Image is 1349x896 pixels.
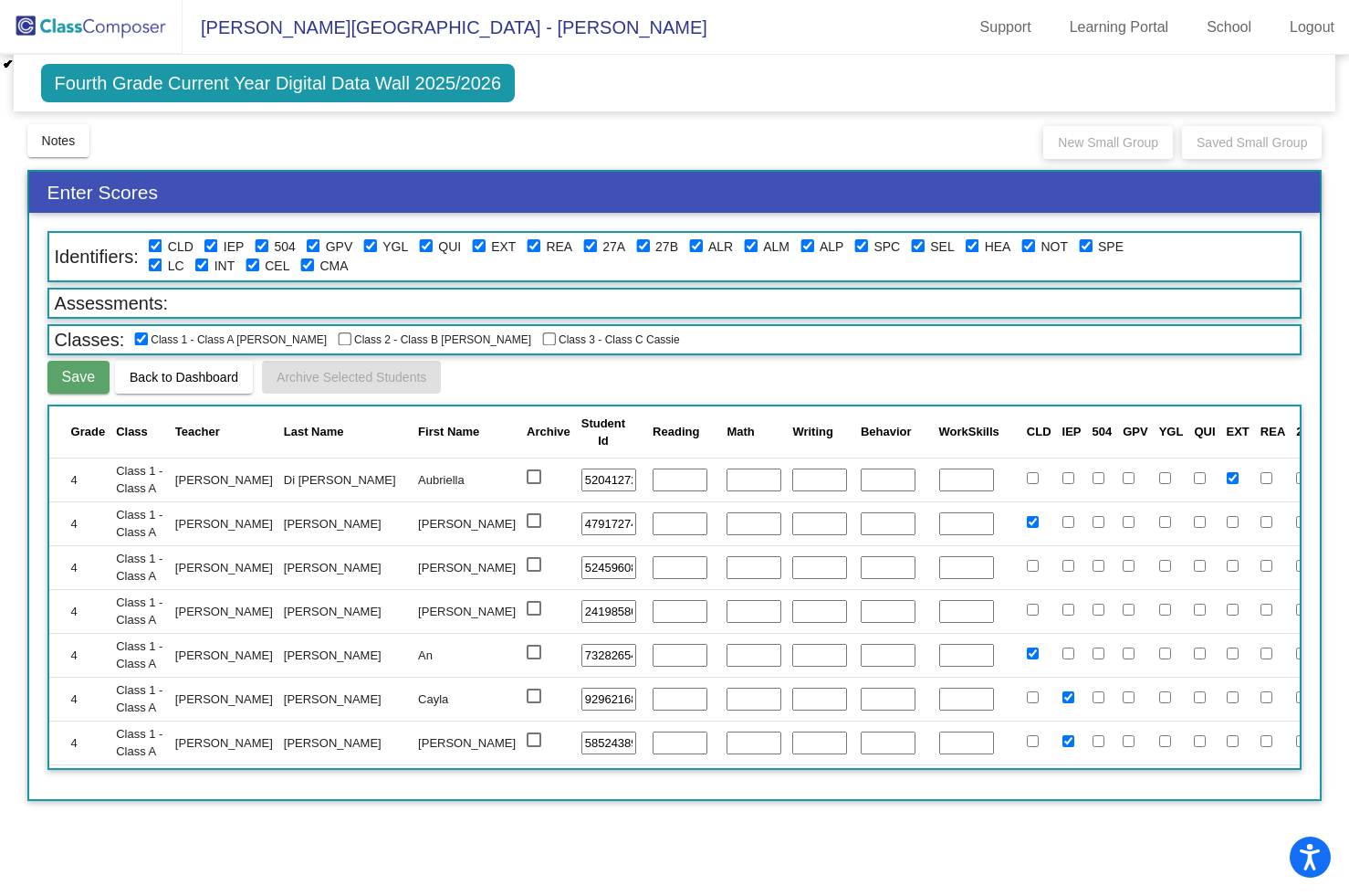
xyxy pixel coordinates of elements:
[873,237,900,257] label: Speech Only IEP
[168,237,193,257] label: Culturally Linguistic Diversity
[49,290,173,316] span: Assessments:
[277,370,426,385] span: Archive Selected Students
[708,237,733,257] label: Advanced Learning Reading
[110,589,170,633] td: Class 1 - Class A
[49,764,111,808] td: 4
[170,589,278,633] td: [PERSON_NAME]
[130,370,238,385] span: Back to Dashboard
[115,361,253,394] button: Back to Dashboard
[278,633,413,677] td: [PERSON_NAME]
[278,764,413,808] td: [PERSON_NAME]
[1227,425,1250,438] span: EXT
[175,423,220,441] div: Teacher
[110,764,170,808] td: Class 1 - Class A
[581,415,625,450] div: Student Id
[278,458,413,501] td: Di [PERSON_NAME]
[966,13,1046,42] a: Support
[413,721,521,764] td: [PERSON_NAME]
[41,64,516,102] span: Fourth Grade Current Year Digital Data Wall 2025/2026
[1194,425,1215,438] span: QUI
[382,237,408,257] label: Young for Grade Level
[284,423,407,441] div: Last Name
[62,369,95,385] span: Save
[284,423,344,441] div: Last Name
[170,677,278,721] td: [PERSON_NAME]
[861,423,928,441] div: Behavior
[49,406,111,458] th: Grade
[319,257,348,276] label: CMAS - Math - Met/Exceeded
[1098,237,1124,257] label: Special Class Behaviors
[116,423,164,441] div: Class
[820,237,843,257] label: Advanced Learning Plan (General)
[542,333,680,346] span: Class 3 - Class C Cassie
[1159,425,1184,438] span: YGL
[42,133,76,148] span: Notes
[861,423,912,441] div: Behavior
[278,545,413,589] td: [PERSON_NAME]
[47,361,110,394] button: Save
[49,327,131,353] span: Classes:
[175,423,273,441] div: Teacher
[602,237,625,257] label: 27J Plan (Academics)
[278,589,413,633] td: [PERSON_NAME]
[939,423,1016,441] div: WorkSkills
[278,501,413,545] td: [PERSON_NAME]
[985,237,1011,257] label: Health Impacts in the Learning Env
[278,721,413,764] td: [PERSON_NAME]
[413,501,521,545] td: [PERSON_NAME]
[110,721,170,764] td: Class 1 - Class A
[653,423,699,441] div: Reading
[110,545,170,589] td: Class 1 - Class A
[413,764,521,808] td: Caylee
[224,237,245,257] label: Individualized Education Plan
[49,545,111,589] td: 4
[274,237,295,257] label: 504 Plan
[1123,425,1147,438] span: GPV
[168,257,184,276] label: Learning Center
[413,677,521,721] td: Cayla
[1192,13,1266,42] a: School
[49,458,111,501] td: 4
[727,423,781,441] div: Math
[29,172,1321,213] h3: Enter Scores
[170,721,278,764] td: [PERSON_NAME]
[326,237,353,257] label: Good Parent Volunteer
[413,458,521,501] td: Aubriella
[438,237,461,257] label: Quiet
[1296,425,1318,438] span: 27A
[1041,237,1068,257] label: Notes are included
[110,458,170,501] td: Class 1 - Class A
[170,633,278,677] td: [PERSON_NAME]
[653,423,716,441] div: Reading
[418,423,516,441] div: First Name
[27,124,90,157] button: Notes
[655,237,678,257] label: 27J Plan (Behavior/SEL)
[170,545,278,589] td: [PERSON_NAME]
[1260,425,1285,438] span: REA
[939,423,999,441] div: WorkSkills
[930,237,954,257] label: Counseling Services
[265,257,289,276] label: CMAS - ELA Met/Exceeded
[49,677,111,721] td: 4
[170,458,278,501] td: [PERSON_NAME]
[418,423,479,441] div: First Name
[1027,425,1051,438] span: CLD
[1062,425,1082,438] span: IEP
[413,633,521,677] td: An
[527,425,570,438] span: Archive
[110,677,170,721] td: Class 1 - Class A
[413,545,521,589] td: [PERSON_NAME]
[792,423,833,441] div: Writing
[170,764,278,808] td: [PERSON_NAME]
[491,237,516,257] label: Extrovert
[338,333,531,346] span: Class 2 - Class B [PERSON_NAME]
[413,589,521,633] td: [PERSON_NAME]
[1055,13,1184,42] a: Learning Portal
[792,423,850,441] div: Writing
[49,501,111,545] td: 4
[262,361,441,394] button: Archive Selected Students
[278,677,413,721] td: [PERSON_NAME]
[110,633,170,677] td: Class 1 - Class A
[110,501,170,545] td: Class 1 - Class A
[49,633,111,677] td: 4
